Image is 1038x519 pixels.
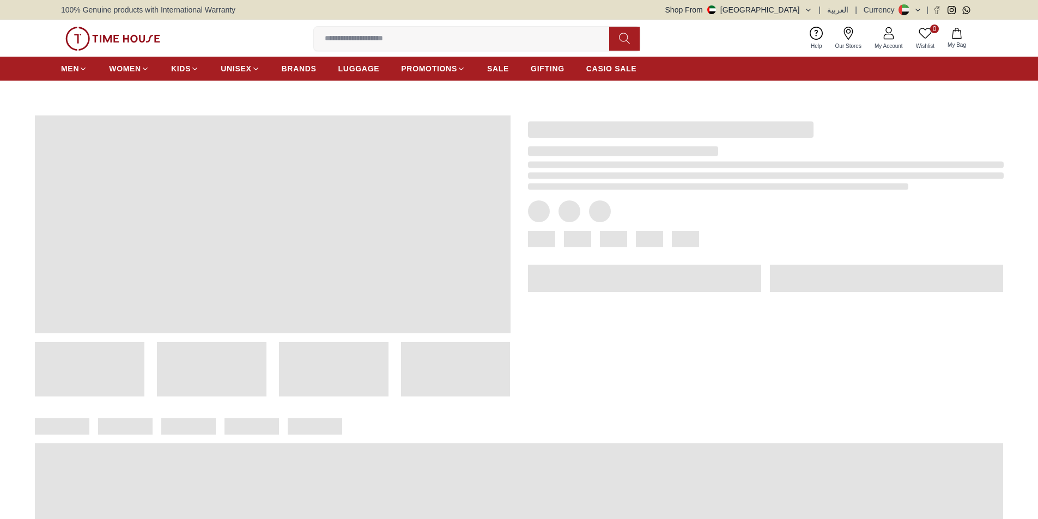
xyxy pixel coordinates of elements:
[864,4,899,15] div: Currency
[909,25,941,52] a: 0Wishlist
[941,26,973,51] button: My Bag
[338,63,380,74] span: LUGGAGE
[930,25,939,33] span: 0
[65,27,160,51] img: ...
[870,42,907,50] span: My Account
[586,63,637,74] span: CASIO SALE
[282,59,317,78] a: BRANDS
[665,4,812,15] button: Shop From[GEOGRAPHIC_DATA]
[827,4,848,15] button: العربية
[282,63,317,74] span: BRANDS
[948,6,956,14] a: Instagram
[806,42,827,50] span: Help
[401,63,457,74] span: PROMOTIONS
[171,63,191,74] span: KIDS
[819,4,821,15] span: |
[531,63,564,74] span: GIFTING
[831,42,866,50] span: Our Stores
[221,59,259,78] a: UNISEX
[912,42,939,50] span: Wishlist
[221,63,251,74] span: UNISEX
[171,59,199,78] a: KIDS
[943,41,970,49] span: My Bag
[962,6,970,14] a: Whatsapp
[487,63,509,74] span: SALE
[829,25,868,52] a: Our Stores
[61,4,235,15] span: 100% Genuine products with International Warranty
[531,59,564,78] a: GIFTING
[61,59,87,78] a: MEN
[401,59,465,78] a: PROMOTIONS
[109,63,141,74] span: WOMEN
[586,59,637,78] a: CASIO SALE
[109,59,149,78] a: WOMEN
[804,25,829,52] a: Help
[338,59,380,78] a: LUGGAGE
[61,63,79,74] span: MEN
[926,4,928,15] span: |
[933,6,941,14] a: Facebook
[487,59,509,78] a: SALE
[707,5,716,14] img: United Arab Emirates
[855,4,857,15] span: |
